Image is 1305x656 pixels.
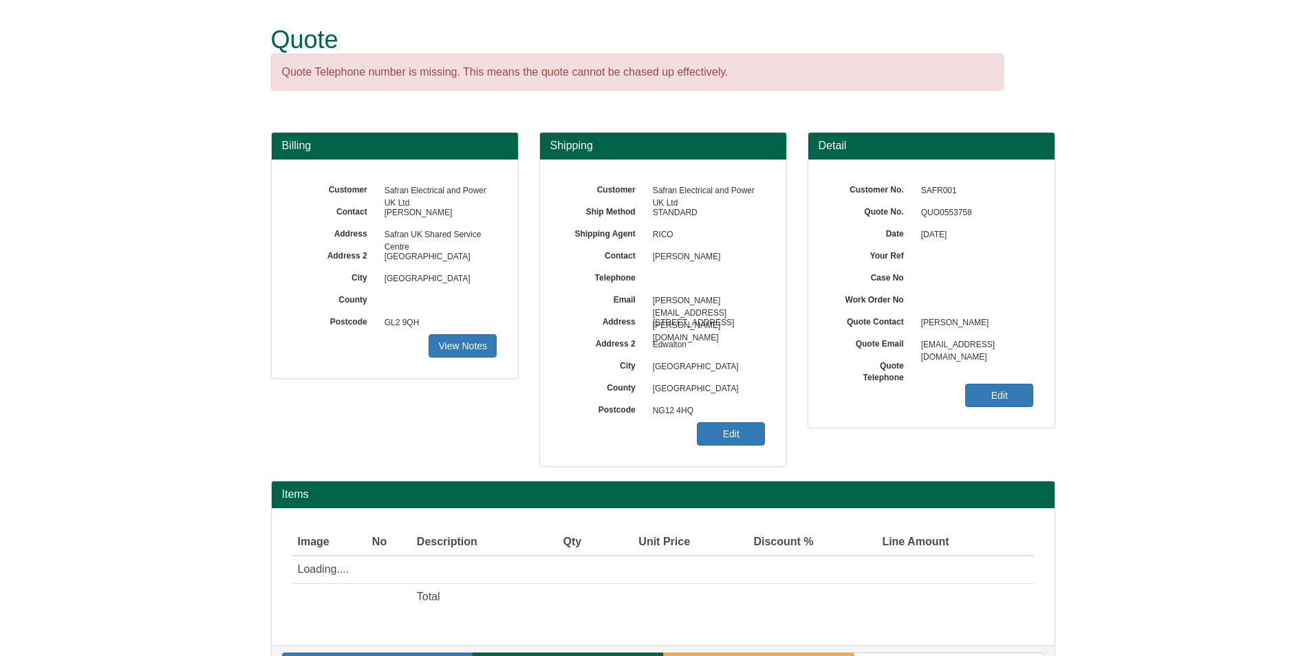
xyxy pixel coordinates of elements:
span: [DATE] [914,224,1034,246]
label: Customer [292,180,378,196]
label: Your Ref [829,246,914,262]
th: Image [292,529,367,556]
a: Edit [965,384,1033,407]
th: Unit Price [587,529,695,556]
label: Ship Method [561,202,646,218]
label: Date [829,224,914,240]
span: [PERSON_NAME] [646,246,766,268]
span: QUO0553758 [914,202,1034,224]
th: Discount % [695,529,819,556]
span: [STREET_ADDRESS] [646,312,766,334]
div: Quote Telephone number is missing. This means the quote cannot be chased up effectively. [271,54,1004,91]
span: [GEOGRAPHIC_DATA] [646,378,766,400]
span: NG12 4HQ [646,400,766,422]
span: Safran UK Shared Service Centre [378,224,497,246]
label: Email [561,290,646,306]
th: Description [411,529,536,556]
h3: Billing [282,140,508,152]
label: Customer No. [829,180,914,196]
a: View Notes [429,334,497,358]
label: Customer [561,180,646,196]
label: Address 2 [292,246,378,262]
label: Quote No. [829,202,914,218]
span: Edwalton [646,334,766,356]
a: Edit [697,422,765,446]
span: [PERSON_NAME] [378,202,497,224]
span: Safran Electrical and Power UK Ltd [646,180,766,202]
label: Case No [829,268,914,284]
span: RICO [646,224,766,246]
span: [EMAIL_ADDRESS][DOMAIN_NAME] [914,334,1034,356]
span: [PERSON_NAME][EMAIL_ADDRESS][PERSON_NAME][DOMAIN_NAME] [646,290,766,312]
label: Address [292,224,378,240]
label: Quote Telephone [829,356,914,384]
label: Work Order No [829,290,914,306]
label: Postcode [292,312,378,328]
span: [GEOGRAPHIC_DATA] [378,246,497,268]
label: Telephone [561,268,646,284]
th: Qty [536,529,587,556]
td: Loading.... [292,556,955,583]
label: City [561,356,646,372]
h3: Detail [819,140,1044,152]
th: No [367,529,411,556]
h2: Items [282,488,1044,501]
label: Quote Email [829,334,914,350]
label: Shipping Agent [561,224,646,240]
h3: Shipping [550,140,776,152]
label: Address [561,312,646,328]
span: [GEOGRAPHIC_DATA] [646,356,766,378]
label: County [292,290,378,306]
label: Quote Contact [829,312,914,328]
label: Postcode [561,400,646,416]
label: Contact [292,202,378,218]
span: Safran Electrical and Power UK Ltd [378,180,497,202]
label: Contact [561,246,646,262]
span: [PERSON_NAME] [914,312,1034,334]
span: [GEOGRAPHIC_DATA] [378,268,497,290]
label: City [292,268,378,284]
h1: Quote [271,26,1004,54]
th: Line Amount [819,529,955,556]
span: GL2 9QH [378,312,497,334]
label: County [561,378,646,394]
td: Total [411,584,536,611]
span: STANDARD [646,202,766,224]
span: SAFR001 [914,180,1034,202]
label: Address 2 [561,334,646,350]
